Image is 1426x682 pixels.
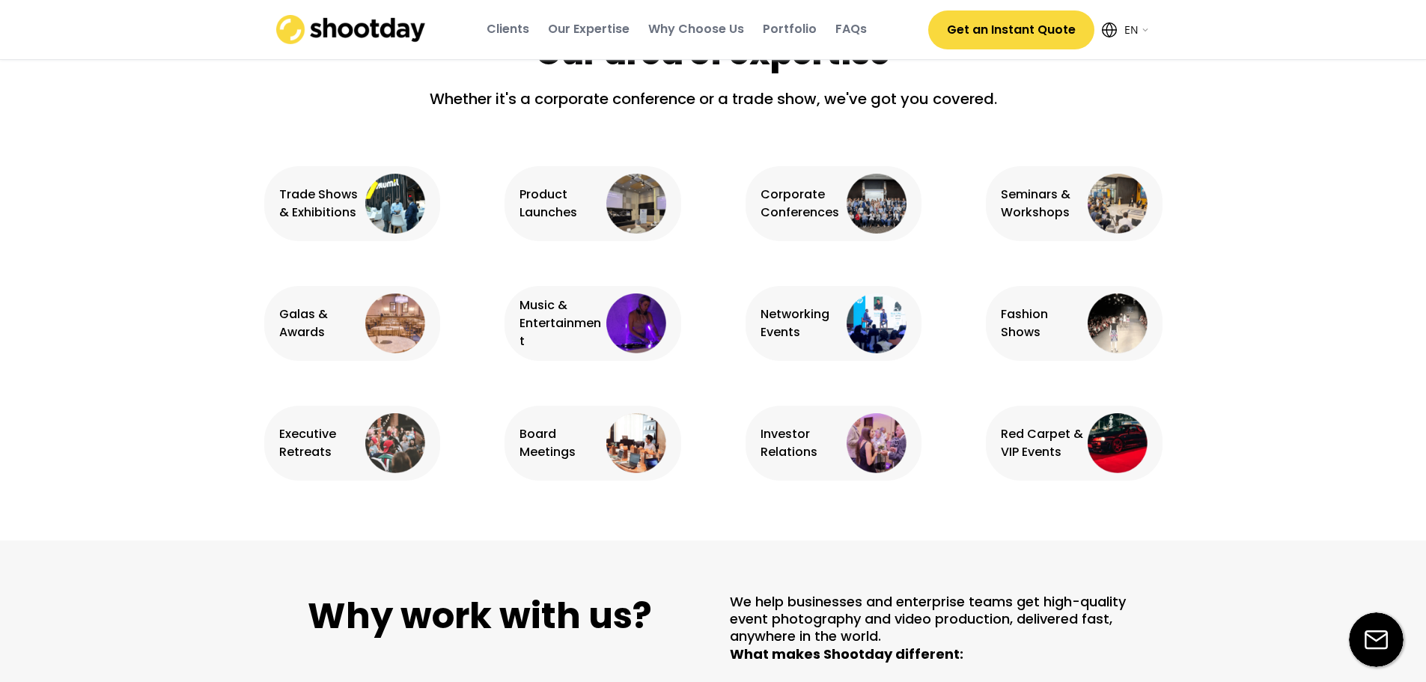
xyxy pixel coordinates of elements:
div: Trade Shows & Exhibitions [279,186,362,222]
img: fashion%20event%403x.webp [1088,293,1148,353]
strong: What makes Shootday different: [730,645,963,663]
div: Board Meetings [519,425,603,461]
img: email-icon%20%281%29.svg [1349,612,1404,667]
div: Whether it's a corporate conference or a trade show, we've got you covered. [414,88,1013,121]
div: Red Carpet & VIP Events [1001,425,1084,461]
h2: We help businesses and enterprise teams get high-quality event photography and video production, ... [730,593,1163,663]
div: Product Launches [519,186,603,222]
img: gala%20event%403x.webp [365,293,425,353]
img: corporate%20conference%403x.webp [847,174,907,234]
img: prewedding-circle%403x.webp [365,413,425,473]
div: Networking Events [761,305,844,341]
img: Icon%20feather-globe%20%281%29.svg [1102,22,1117,37]
img: entertainment%403x.webp [606,293,666,353]
button: Get an Instant Quote [928,10,1094,49]
img: product%20launches%403x.webp [606,174,666,234]
div: FAQs [835,21,867,37]
div: Investor Relations [761,425,844,461]
div: Corporate Conferences [761,186,844,222]
img: exhibition%402x.png [365,174,425,234]
img: shootday_logo.png [276,15,426,44]
div: Seminars & Workshops [1001,186,1084,222]
div: Clients [487,21,529,37]
div: Fashion Shows [1001,305,1084,341]
img: seminars%403x.webp [1088,174,1148,234]
div: Why Choose Us [648,21,744,37]
img: VIP%20event%403x.webp [1088,413,1148,473]
div: Executive Retreats [279,425,362,461]
div: Music & Entertainment [519,296,603,350]
div: Galas & Awards [279,305,362,341]
div: Our Expertise [548,21,630,37]
h1: Why work with us? [264,593,697,639]
img: board%20meeting%403x.webp [606,413,666,473]
img: investor%20relations%403x.webp [847,413,907,473]
div: Portfolio [763,21,817,37]
img: networking%20event%402x.png [847,293,907,353]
